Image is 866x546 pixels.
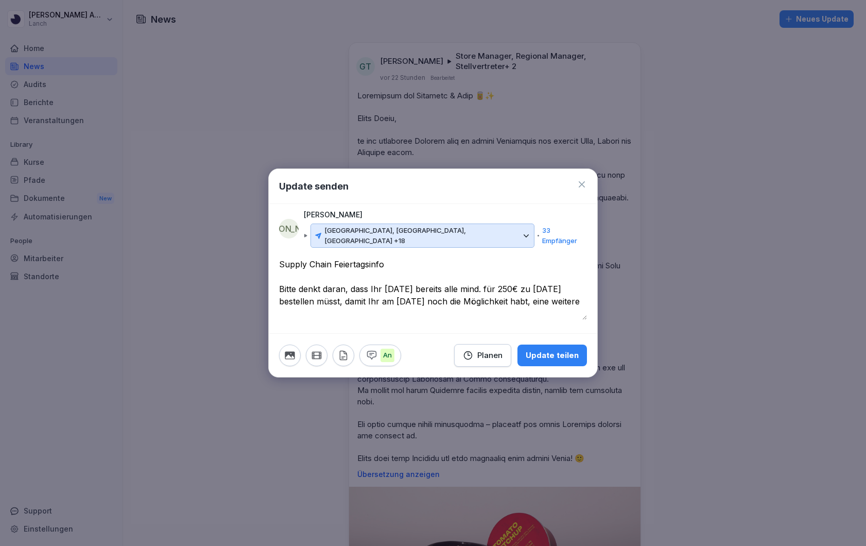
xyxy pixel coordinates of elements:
p: [PERSON_NAME] [304,209,362,220]
p: An [380,349,394,362]
button: An [359,345,401,366]
button: Planen [454,344,511,367]
h1: Update senden [279,179,349,193]
div: [PERSON_NAME] [279,219,299,238]
button: Update teilen [517,345,587,366]
p: [GEOGRAPHIC_DATA], [GEOGRAPHIC_DATA], [GEOGRAPHIC_DATA] +18 [324,226,519,246]
p: 33 Empfänger [542,226,582,246]
div: Update teilen [526,350,579,361]
div: Planen [463,350,503,361]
